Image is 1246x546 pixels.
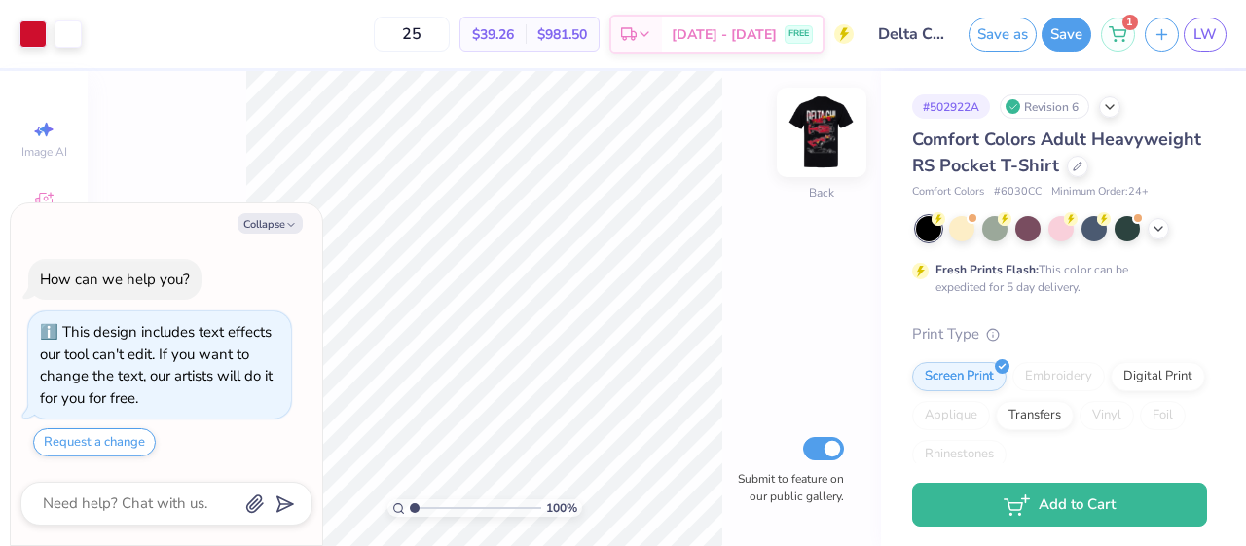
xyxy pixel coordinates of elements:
div: Rhinestones [912,440,1007,469]
span: $39.26 [472,24,514,45]
span: Image AI [21,144,67,160]
a: LW [1184,18,1227,52]
div: Applique [912,401,990,430]
div: Screen Print [912,362,1007,391]
span: Minimum Order: 24 + [1051,184,1149,200]
button: Collapse [238,213,303,234]
div: This design includes text effects our tool can't edit. If you want to change the text, our artist... [40,322,273,408]
span: FREE [788,27,809,41]
div: Print Type [912,323,1207,346]
button: Add to Cart [912,483,1207,527]
div: How can we help you? [40,270,190,289]
div: Back [809,184,834,201]
span: 1 [1122,15,1138,30]
input: – – [374,17,450,52]
span: LW [1193,23,1217,46]
button: Save [1042,18,1091,52]
span: Comfort Colors Adult Heavyweight RS Pocket T-Shirt [912,127,1201,177]
div: Digital Print [1111,362,1205,391]
div: # 502922A [912,94,990,119]
img: Back [783,93,861,171]
div: Foil [1140,401,1186,430]
span: $981.50 [537,24,587,45]
span: [DATE] - [DATE] [672,24,777,45]
strong: Fresh Prints Flash: [935,262,1039,277]
div: Revision 6 [1000,94,1089,119]
div: Vinyl [1080,401,1134,430]
div: Transfers [996,401,1074,430]
span: 100 % [546,499,577,517]
span: # 6030CC [994,184,1042,200]
div: This color can be expedited for 5 day delivery. [935,261,1175,296]
label: Submit to feature on our public gallery. [727,470,844,505]
span: Comfort Colors [912,184,984,200]
button: Request a change [33,428,156,456]
button: Save as [969,18,1037,52]
input: Untitled Design [863,15,959,54]
div: Embroidery [1012,362,1105,391]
